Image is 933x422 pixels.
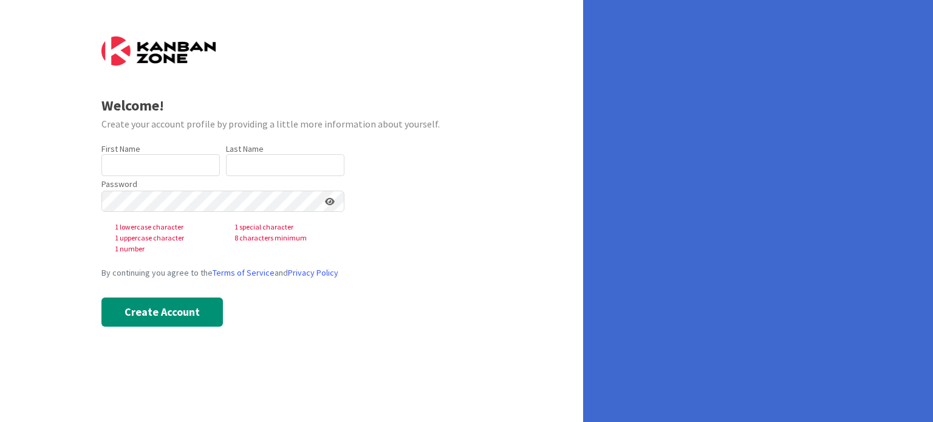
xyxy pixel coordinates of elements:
[225,222,344,233] span: 1 special character
[101,95,482,117] div: Welcome!
[105,233,225,243] span: 1 uppercase character
[101,36,216,66] img: Kanban Zone
[101,267,482,279] div: By continuing you agree to the and
[101,143,140,154] label: First Name
[288,267,338,278] a: Privacy Policy
[213,267,275,278] a: Terms of Service
[101,178,137,191] label: Password
[101,117,482,131] div: Create your account profile by providing a little more information about yourself.
[105,243,225,254] span: 1 number
[225,233,344,243] span: 8 characters minimum
[101,298,223,327] button: Create Account
[226,143,264,154] label: Last Name
[105,222,225,233] span: 1 lowercase character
